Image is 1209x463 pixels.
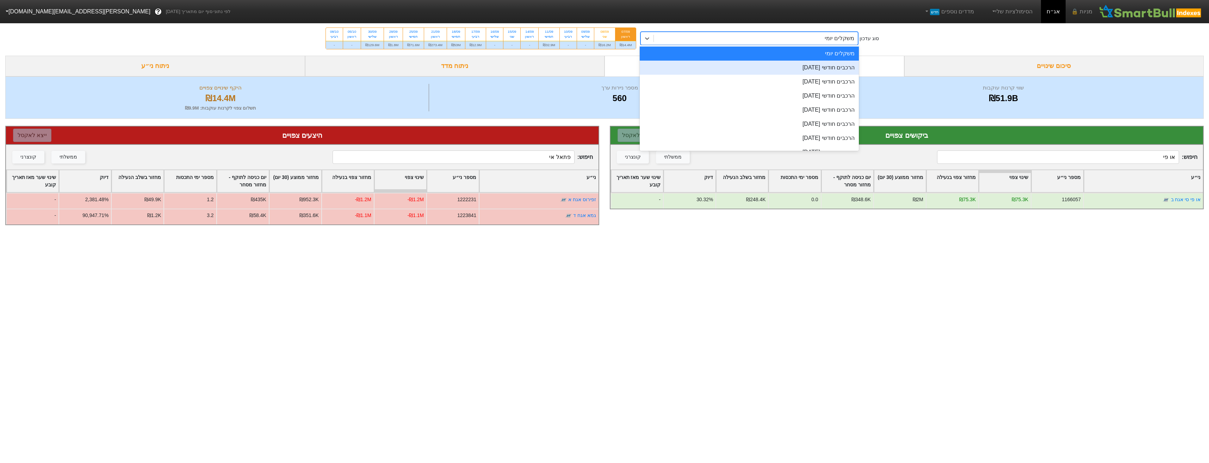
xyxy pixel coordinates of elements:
div: ₪129.6M [361,41,384,49]
div: Toggle SortBy [217,170,269,192]
div: - [486,41,503,49]
div: ראשון [388,34,398,39]
div: 07/09 [620,29,632,34]
div: ₪71.6M [403,41,424,49]
div: 05/10 [347,29,356,34]
div: שלישי [365,34,379,39]
div: ראשון [525,34,534,39]
div: Toggle SortBy [374,170,426,192]
div: שלישי [581,34,590,39]
div: ראשון [428,34,442,39]
div: 2,381.48% [85,196,109,203]
div: חמישי [407,34,420,39]
div: 14/09 [525,29,534,34]
div: -₪1.1M [408,212,424,219]
div: 90,947.71% [82,212,108,219]
div: ₪58.4K [249,212,266,219]
div: ₪1.2K [147,212,161,219]
div: 0.0 [811,196,818,203]
div: מספר ניירות ערך [431,84,809,92]
div: חמישי [451,34,461,39]
div: Toggle SortBy [979,170,1031,192]
div: ראשון [347,34,356,39]
div: 30/09 [365,29,379,34]
div: Toggle SortBy [322,170,374,192]
div: 10/09 [564,29,572,34]
div: ביקושים והיצעים צפויים [604,56,904,76]
div: ₪2M [913,196,923,203]
div: 17/09 [470,29,482,34]
div: רביעי [330,34,339,39]
a: גמא אגח ד [573,212,596,218]
div: - [326,41,343,49]
div: משקלים יומי [825,34,854,43]
div: שני [599,34,611,39]
div: ביקושים צפויים [618,130,1196,141]
div: Toggle SortBy [7,170,58,192]
div: ראשון [620,34,632,39]
div: היצעים צפויים [13,130,591,141]
div: שווי קרנות עוקבות [812,84,1195,92]
span: חיפוש : [333,150,593,164]
div: 1166057 [1062,196,1081,203]
a: הסימולציות שלי [988,5,1035,19]
div: הרכבים חודשי [DATE] [640,131,859,145]
div: - [343,41,361,49]
div: - [6,193,58,209]
div: Toggle SortBy [926,170,978,192]
div: - [503,41,520,49]
div: 18/09 [451,29,461,34]
div: 560 [431,92,809,105]
div: הרכבים חודשי [DATE] [640,103,859,117]
div: - [610,193,663,209]
div: 11/09 [543,29,555,34]
div: -₪1.1M [355,212,371,219]
div: 08/10 [330,29,339,34]
div: Toggle SortBy [874,170,926,192]
div: 28/09 [388,29,398,34]
div: Toggle SortBy [611,170,663,192]
img: tase link [565,212,572,219]
div: 1.2 [207,196,213,203]
div: Toggle SortBy [269,170,321,192]
div: חמישי [543,34,555,39]
div: - [6,209,58,224]
div: ₪1.8M [384,41,403,49]
div: ₪248.4K [746,196,765,203]
div: ₪16.2M [594,41,615,49]
div: ₪351.6K [299,212,319,219]
div: 1222231 [457,196,476,203]
div: ניתוח מדד [305,56,605,76]
div: ₪49.9K [144,196,161,203]
div: - [560,41,577,49]
button: קונצרני [617,151,649,163]
button: ממשלתי [656,151,690,163]
div: 3.2 [207,212,213,219]
div: הרכבים חודשי [DATE] [640,75,859,89]
div: קונצרני [20,153,36,161]
div: ₪435K [251,196,266,203]
input: 2 רשומות... [333,150,574,164]
div: הרכבים חודשי [DATE] [640,61,859,75]
img: tase link [560,196,567,203]
div: ₪32.9M [539,41,559,49]
div: 09/09 [581,29,590,34]
div: סיכום שינויים [904,56,1204,76]
div: שני [508,34,516,39]
span: לפי נתוני סוף יום מתאריך [DATE] [166,8,230,15]
button: ייצא לאקסל [618,129,656,142]
div: היקף שינויים צפויים [14,84,427,92]
span: ? [156,7,160,17]
div: משקלים יומי [640,47,859,61]
div: ₪75.3K [1012,196,1028,203]
div: הרכבים חודשי [DATE] [640,89,859,103]
button: ייצא לאקסל [13,129,51,142]
div: 15/09 [508,29,516,34]
div: - [577,41,594,49]
div: -₪1.2M [355,196,371,203]
button: ממשלתי [51,151,85,163]
div: ₪75.3K [959,196,976,203]
div: Toggle SortBy [479,170,599,192]
button: קונצרני [12,151,44,163]
img: SmartBull [1098,5,1203,19]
